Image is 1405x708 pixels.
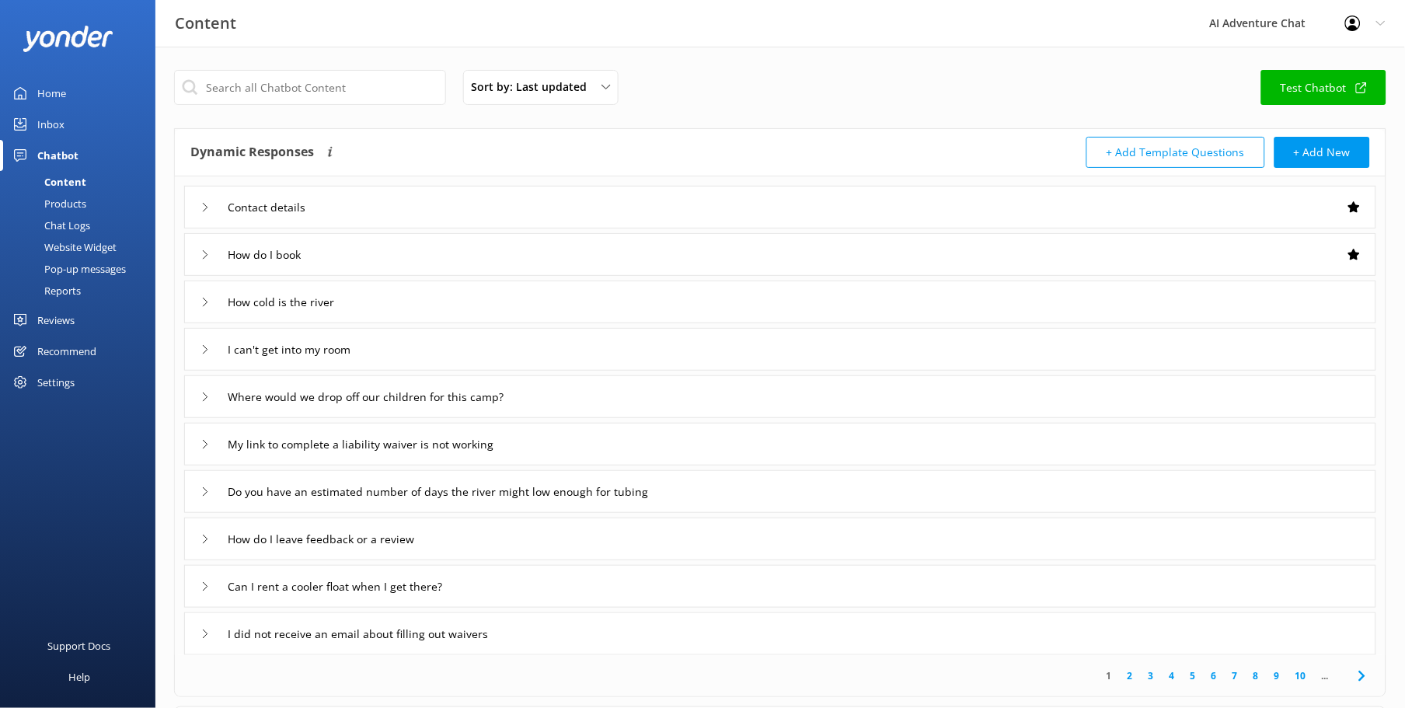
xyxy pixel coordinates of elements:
[471,78,596,96] span: Sort by: Last updated
[68,661,90,692] div: Help
[1204,668,1225,683] a: 6
[1162,668,1183,683] a: 4
[9,214,155,236] a: Chat Logs
[1141,668,1162,683] a: 3
[175,11,236,36] h3: Content
[1086,137,1265,168] button: + Add Template Questions
[37,305,75,336] div: Reviews
[190,137,314,168] h4: Dynamic Responses
[9,193,86,214] div: Products
[9,236,117,258] div: Website Widget
[9,171,86,193] div: Content
[1288,668,1314,683] a: 10
[174,70,446,105] input: Search all Chatbot Content
[9,258,126,280] div: Pop-up messages
[1120,668,1141,683] a: 2
[1267,668,1288,683] a: 9
[9,280,155,302] a: Reports
[9,258,155,280] a: Pop-up messages
[9,193,155,214] a: Products
[1261,70,1386,105] a: Test Chatbot
[9,171,155,193] a: Content
[37,140,78,171] div: Chatbot
[1183,668,1204,683] a: 5
[9,236,155,258] a: Website Widget
[1274,137,1370,168] button: + Add New
[37,78,66,109] div: Home
[1099,668,1120,683] a: 1
[9,214,90,236] div: Chat Logs
[37,336,96,367] div: Recommend
[37,109,64,140] div: Inbox
[48,630,111,661] div: Support Docs
[9,280,81,302] div: Reports
[1314,668,1337,683] span: ...
[37,367,75,398] div: Settings
[1225,668,1246,683] a: 7
[1246,668,1267,683] a: 8
[23,26,113,51] img: yonder-white-logo.png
